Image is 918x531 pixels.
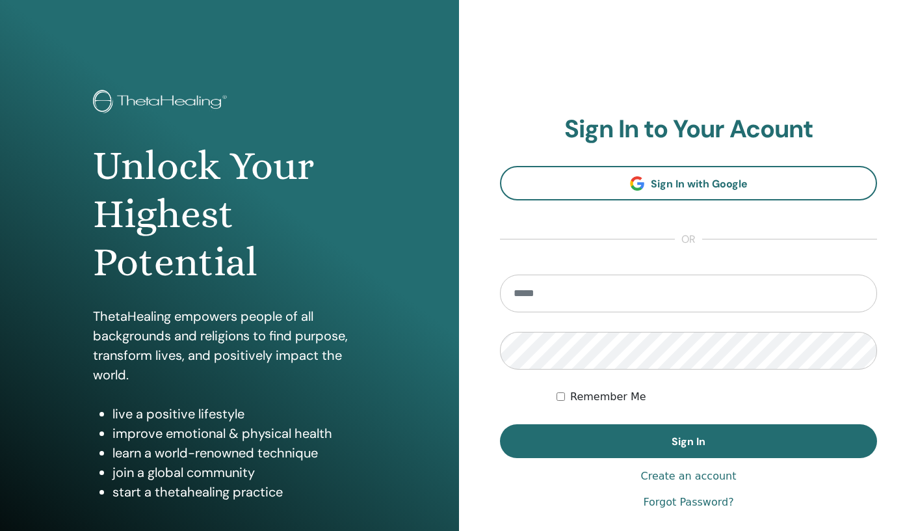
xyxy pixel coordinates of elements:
h2: Sign In to Your Acount [500,115,877,144]
a: Forgot Password? [643,495,733,510]
button: Sign In [500,424,877,458]
li: improve emotional & physical health [112,424,367,443]
li: live a positive lifestyle [112,404,367,424]
span: or [675,232,702,247]
a: Sign In with Google [500,166,877,200]
label: Remember Me [570,389,646,405]
a: Create an account [640,469,736,484]
span: Sign In [672,435,705,448]
div: Keep me authenticated indefinitely or until I manually logout [557,389,877,405]
p: ThetaHealing empowers people of all backgrounds and religions to find purpose, transform lives, a... [93,306,367,385]
li: start a thetahealing practice [112,482,367,502]
h1: Unlock Your Highest Potential [93,142,367,287]
span: Sign In with Google [651,177,748,191]
li: learn a world-renowned technique [112,443,367,463]
li: join a global community [112,463,367,482]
